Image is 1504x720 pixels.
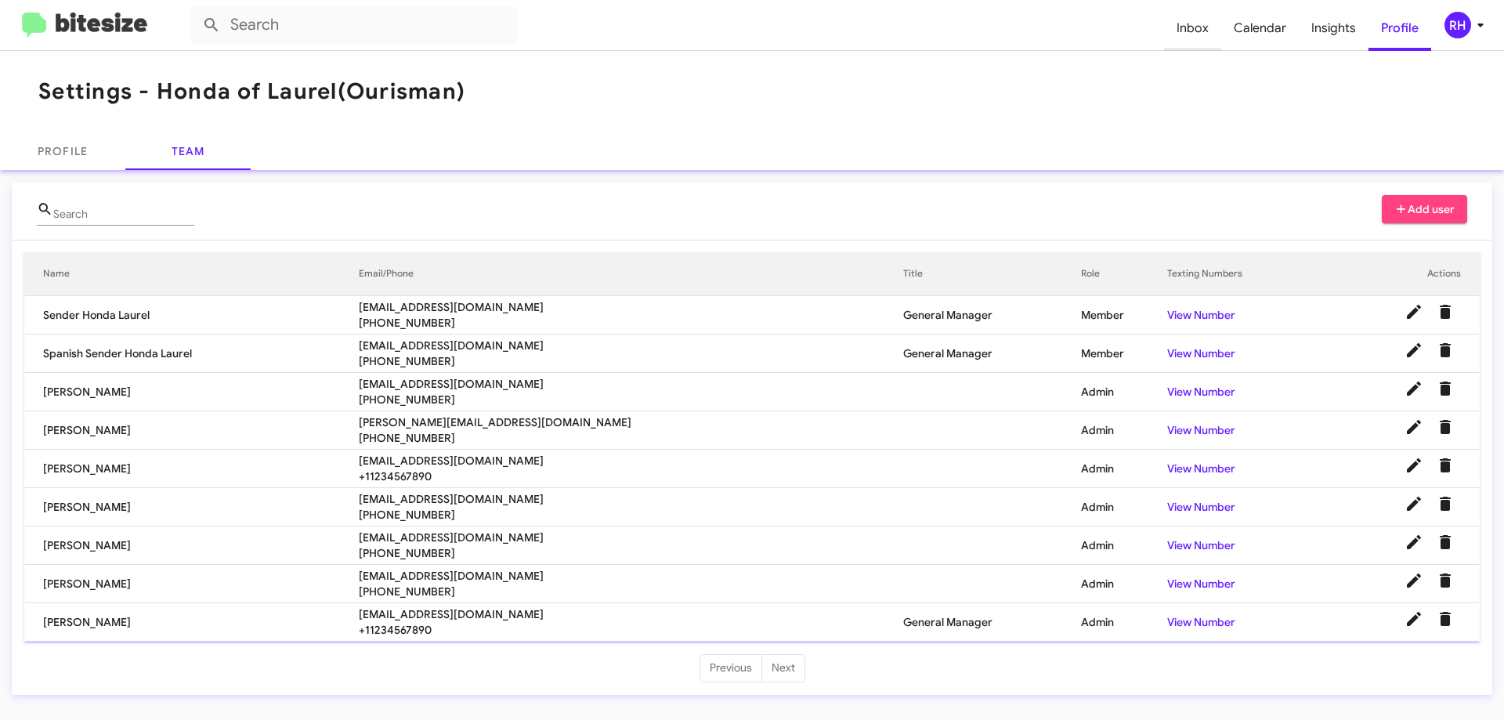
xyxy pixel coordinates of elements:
[1167,615,1235,629] a: View Number
[1167,577,1235,591] a: View Number
[1430,603,1461,635] button: Delete User
[903,296,1082,335] td: General Manager
[1430,565,1461,596] button: Delete User
[1167,423,1235,437] a: View Number
[359,252,903,296] th: Email/Phone
[24,450,359,488] td: [PERSON_NAME]
[1081,411,1167,450] td: Admin
[1081,252,1167,296] th: Role
[359,315,903,331] span: [PHONE_NUMBER]
[1431,12,1487,38] button: RH
[24,373,359,411] td: [PERSON_NAME]
[359,338,903,353] span: [EMAIL_ADDRESS][DOMAIN_NAME]
[903,603,1082,642] td: General Manager
[359,392,903,407] span: [PHONE_NUMBER]
[1430,411,1461,443] button: Delete User
[53,208,194,221] input: Name or Email
[24,296,359,335] td: Sender Honda Laurel
[24,252,359,296] th: Name
[1221,5,1299,51] a: Calendar
[1167,500,1235,514] a: View Number
[1430,450,1461,481] button: Delete User
[1081,526,1167,565] td: Admin
[1081,296,1167,335] td: Member
[24,488,359,526] td: [PERSON_NAME]
[24,565,359,603] td: [PERSON_NAME]
[359,584,903,599] span: [PHONE_NUMBER]
[1394,195,1455,223] span: Add user
[359,606,903,622] span: [EMAIL_ADDRESS][DOMAIN_NAME]
[359,376,903,392] span: [EMAIL_ADDRESS][DOMAIN_NAME]
[359,568,903,584] span: [EMAIL_ADDRESS][DOMAIN_NAME]
[24,526,359,565] td: [PERSON_NAME]
[359,353,903,369] span: [PHONE_NUMBER]
[1167,308,1235,322] a: View Number
[1382,195,1468,223] button: Add user
[1317,252,1480,296] th: Actions
[1430,526,1461,558] button: Delete User
[359,414,903,430] span: [PERSON_NAME][EMAIL_ADDRESS][DOMAIN_NAME]
[1081,335,1167,373] td: Member
[1167,385,1235,399] a: View Number
[1430,488,1461,519] button: Delete User
[903,252,1082,296] th: Title
[903,335,1082,373] td: General Manager
[359,545,903,561] span: [PHONE_NUMBER]
[1430,373,1461,404] button: Delete User
[24,603,359,642] td: [PERSON_NAME]
[1444,12,1471,38] div: RH
[359,530,903,545] span: [EMAIL_ADDRESS][DOMAIN_NAME]
[1167,461,1235,476] a: View Number
[24,335,359,373] td: Spanish Sender Honda Laurel
[1167,538,1235,552] a: View Number
[1081,603,1167,642] td: Admin
[38,79,465,104] h1: Settings - Honda of Laurel
[359,430,903,446] span: [PHONE_NUMBER]
[1167,252,1318,296] th: Texting Numbers
[359,507,903,523] span: [PHONE_NUMBER]
[1164,5,1221,51] a: Inbox
[359,622,903,638] span: +11234567890
[1368,5,1431,51] a: Profile
[190,6,519,44] input: Search
[1081,450,1167,488] td: Admin
[1167,346,1235,360] a: View Number
[1299,5,1368,51] a: Insights
[1430,296,1461,327] button: Delete User
[338,78,466,105] span: (Ourisman)
[359,299,903,315] span: [EMAIL_ADDRESS][DOMAIN_NAME]
[1430,335,1461,366] button: Delete User
[359,469,903,484] span: +11234567890
[24,411,359,450] td: [PERSON_NAME]
[1081,488,1167,526] td: Admin
[125,132,251,170] a: Team
[359,453,903,469] span: [EMAIL_ADDRESS][DOMAIN_NAME]
[1081,373,1167,411] td: Admin
[1081,565,1167,603] td: Admin
[359,491,903,507] span: [EMAIL_ADDRESS][DOMAIN_NAME]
